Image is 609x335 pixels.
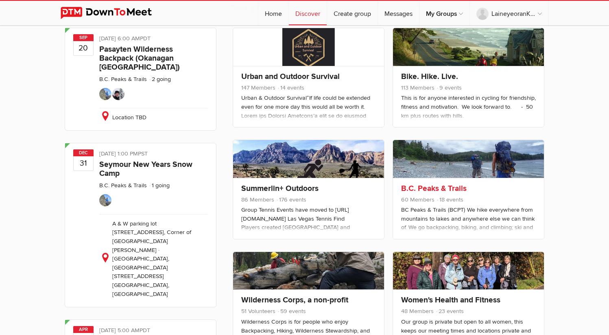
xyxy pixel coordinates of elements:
b: 31 [74,156,93,171]
a: B.C. Peaks & Trails [99,76,147,83]
span: 51 Volunteers [241,308,275,315]
span: America/Vancouver [138,150,148,157]
a: Create group [327,1,378,25]
li: 1 going [148,182,170,189]
a: Home [258,1,288,25]
li: 2 going [148,76,171,83]
span: 18 events [436,196,463,203]
a: Summerlin+ Outdoors [241,184,319,193]
a: Urban and Outdoor Survival [241,72,340,81]
a: Women's Health and Fitness [401,295,500,305]
span: Sep [73,34,94,41]
span: America/Vancouver [140,35,151,42]
a: B.C. Peaks & Trails [401,184,467,193]
img: Andrew [99,194,111,206]
span: 59 events [277,308,306,315]
span: A & W parking lot [STREET_ADDRESS], Corner of [GEOGRAPHIC_DATA][PERSON_NAME] · [GEOGRAPHIC_DATA],... [112,220,191,298]
img: W S [112,88,124,100]
a: Messages [378,1,419,25]
span: 147 Members [241,84,275,91]
a: B.C. Peaks & Trails [99,182,147,189]
span: 9 events [436,84,462,91]
span: 14 events [277,84,304,91]
span: 176 events [276,196,306,203]
a: Discover [289,1,327,25]
span: Apr [73,326,94,333]
div: [DATE] 1:00 PM [99,149,208,160]
span: America/Vancouver [140,327,150,334]
a: Seymour New Years Snow Camp [99,160,192,178]
img: Andrew [99,88,111,100]
img: DownToMeet [61,7,164,19]
span: Dec [73,149,94,156]
a: LaineyeoranKim [470,1,548,25]
a: My Groups [419,1,469,25]
b: 20 [74,41,93,55]
a: Bike. Hike. Live. [401,72,458,81]
span: 86 Members [241,196,274,203]
span: 60 Members [401,196,434,203]
span: 113 Members [401,84,434,91]
a: Wilderness Corps, a non-profit [241,295,348,305]
span: 48 Members [401,308,434,315]
div: [DATE] 6:00 AM [99,34,208,45]
a: Pasayten Wilderness Backpack (Okanagan [GEOGRAPHIC_DATA]) [99,44,180,72]
span: 23 events [435,308,464,315]
span: Location TBD [112,114,146,121]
